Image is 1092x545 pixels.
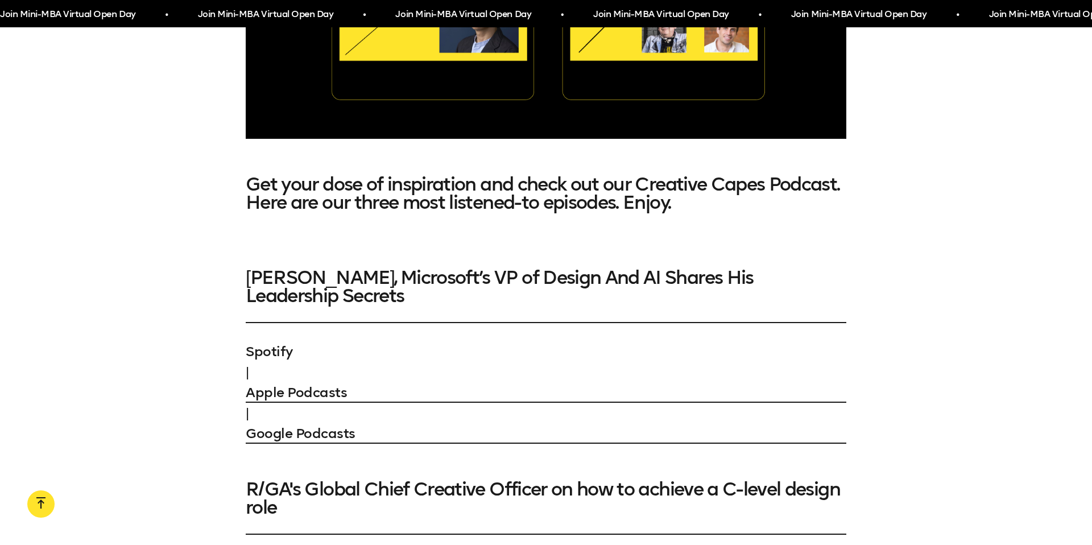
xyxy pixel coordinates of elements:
h4: Get your dose of inspiration and check out our Creative Capes Podcast. Here are our three most li... [246,175,846,212]
h4: R/GA's Global Chief Creative Officer on how to achieve a C-level design role [246,462,846,535]
a: Spotify [246,341,846,362]
span: • [561,5,564,25]
a: Google Podcasts [246,423,846,444]
span: • [957,5,959,25]
span: • [363,5,366,25]
p: | | [246,341,846,444]
span: • [759,5,762,25]
a: Apple Podcasts [246,382,846,403]
h4: [PERSON_NAME], Microsoft’s VP of Design And AI Shares His Leadership Secrets [246,269,846,323]
span: • [166,5,168,25]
